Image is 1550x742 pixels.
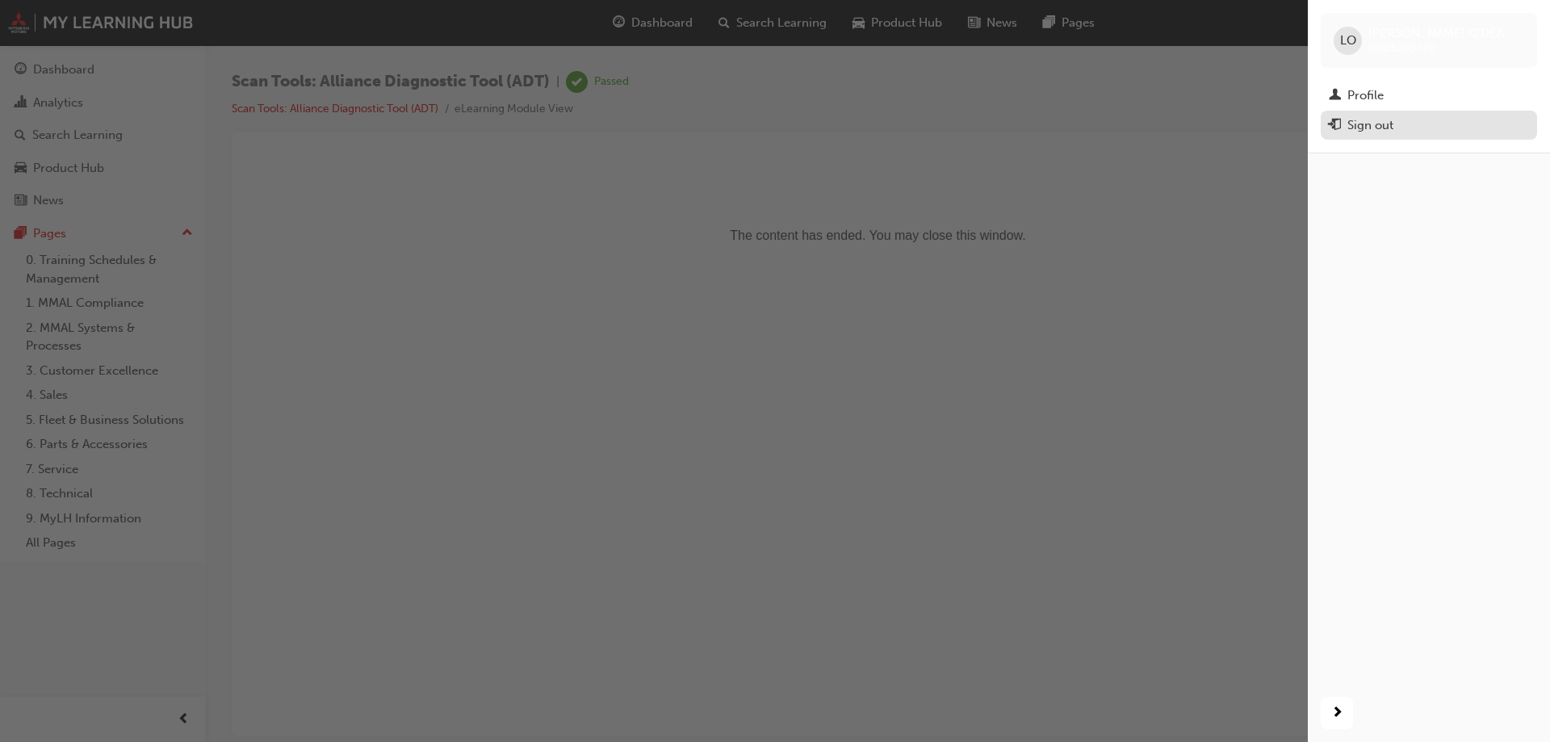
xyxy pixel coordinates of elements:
button: Sign out [1321,111,1537,140]
span: exit-icon [1329,119,1341,133]
div: Profile [1347,86,1384,105]
p: The content has ended. You may close this window. [6,13,1260,86]
span: 0005260720 [1368,41,1436,55]
a: Profile [1321,81,1537,111]
div: Sign out [1347,116,1393,135]
span: man-icon [1329,89,1341,103]
span: next-icon [1331,703,1343,723]
span: LO [1340,31,1356,50]
span: [PERSON_NAME] O'DEA [1368,26,1504,40]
